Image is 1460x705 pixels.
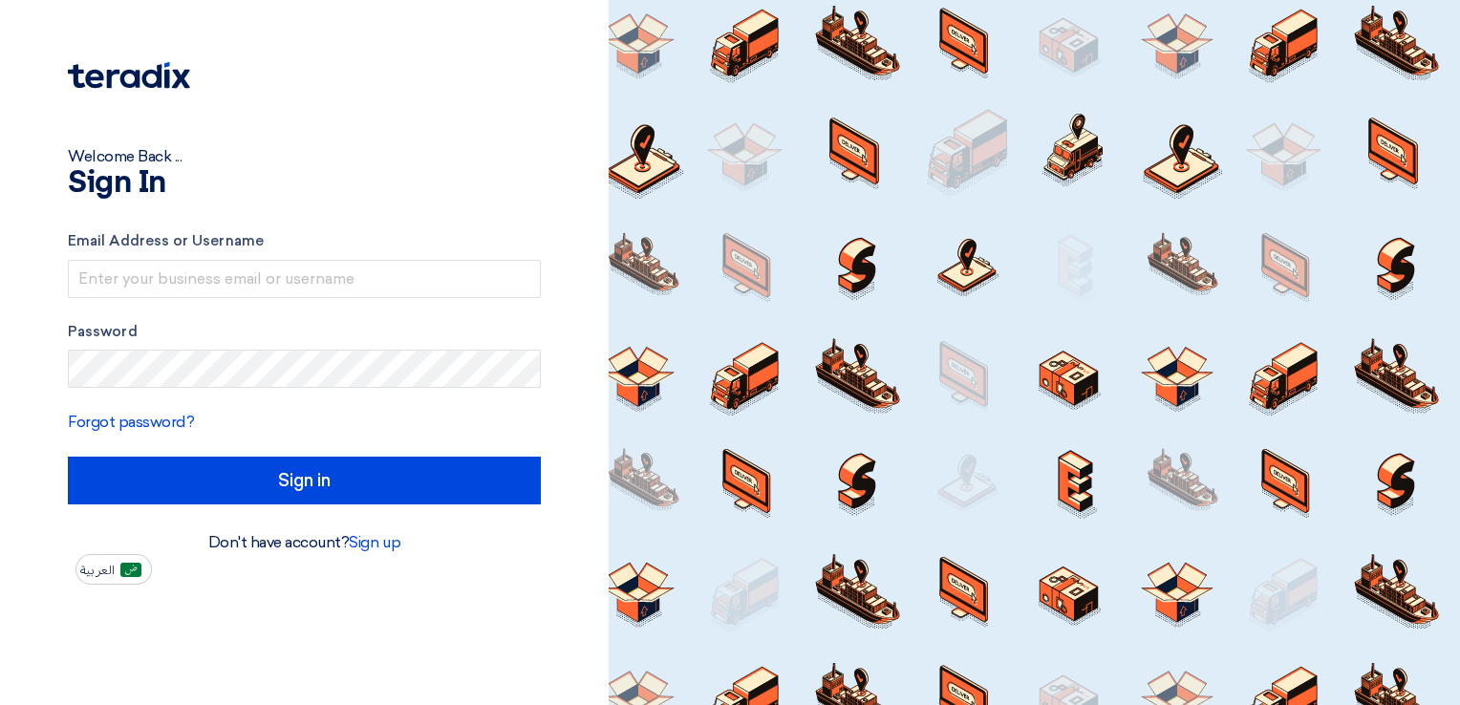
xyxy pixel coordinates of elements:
button: العربية [75,554,152,585]
img: Teradix logo [68,62,190,89]
div: Welcome Back ... [68,145,541,168]
label: Password [68,321,541,343]
input: Sign in [68,457,541,504]
a: Forgot password? [68,413,194,431]
h1: Sign In [68,168,541,199]
a: Sign up [349,533,400,551]
input: Enter your business email or username [68,260,541,298]
label: Email Address or Username [68,230,541,252]
span: العربية [80,564,115,577]
div: Don't have account? [68,531,541,554]
img: ar-AR.png [120,563,141,577]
